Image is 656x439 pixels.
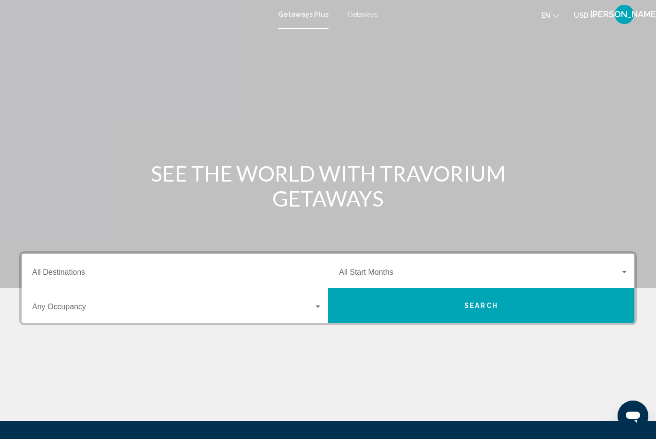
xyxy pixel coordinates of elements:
button: Search [328,288,634,323]
a: Getaways [348,11,378,18]
button: User Menu [612,4,637,24]
span: USD [574,12,588,19]
span: en [541,12,550,19]
div: Search widget [22,254,634,323]
button: Change currency [574,8,597,22]
iframe: Button to launch messaging window [618,401,648,431]
a: Getaways Plus [278,11,328,18]
h1: SEE THE WORLD WITH TRAVORIUM GETAWAYS [148,161,508,211]
span: Search [464,302,498,310]
button: Change language [541,8,559,22]
a: Travorium [19,5,268,24]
